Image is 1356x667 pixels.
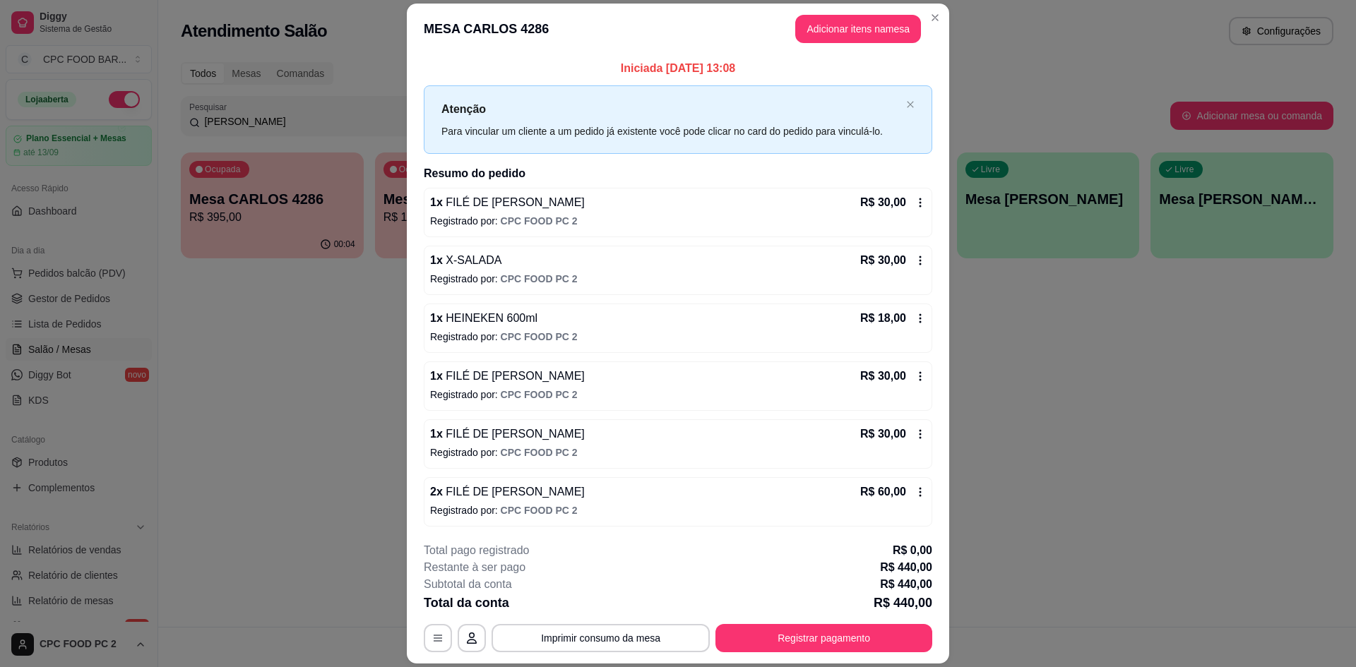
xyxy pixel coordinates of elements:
p: 1 x [430,194,585,211]
span: FILÉ DE [PERSON_NAME] [443,486,585,498]
span: CPC FOOD PC 2 [501,273,578,284]
span: CPC FOOD PC 2 [501,389,578,400]
p: Registrado por: [430,272,926,286]
p: Restante à ser pago [424,559,525,576]
span: FILÉ DE [PERSON_NAME] [443,428,585,440]
p: R$ 30,00 [860,252,906,269]
p: R$ 440,00 [880,559,932,576]
p: Registrado por: [430,214,926,228]
span: HEINEKEN 600ml [443,312,537,324]
p: 1 x [430,310,537,327]
p: R$ 30,00 [860,194,906,211]
h2: Resumo do pedido [424,165,932,182]
p: Total da conta [424,593,509,613]
p: R$ 30,00 [860,426,906,443]
p: R$ 18,00 [860,310,906,327]
p: R$ 60,00 [860,483,906,500]
div: Para vincular um cliente a um pedido já existente você pode clicar no card do pedido para vinculá... [441,124,900,139]
p: Subtotal da conta [424,576,512,593]
p: Total pago registrado [424,542,529,559]
p: Registrado por: [430,387,926,402]
span: CPC FOOD PC 2 [501,505,578,516]
button: Registrar pagamento [715,624,932,652]
p: R$ 0,00 [893,542,932,559]
span: FILÉ DE [PERSON_NAME] [443,196,585,208]
p: R$ 440,00 [880,576,932,593]
p: Iniciada [DATE] 13:08 [424,60,932,77]
span: CPC FOOD PC 2 [501,447,578,458]
button: Imprimir consumo da mesa [492,624,710,652]
p: 1 x [430,252,501,269]
button: Adicionar itens namesa [795,15,921,43]
p: Atenção [441,100,900,118]
p: Registrado por: [430,445,926,459]
button: Close [924,6,946,29]
p: R$ 440,00 [874,593,932,613]
button: close [906,100,915,109]
span: FILÉ DE [PERSON_NAME] [443,370,585,382]
p: 1 x [430,426,585,443]
header: MESA CARLOS 4286 [407,4,949,54]
span: CPC FOOD PC 2 [501,215,578,227]
p: Registrado por: [430,503,926,517]
p: 1 x [430,368,585,385]
p: Registrado por: [430,330,926,344]
p: R$ 30,00 [860,368,906,385]
p: 2 x [430,483,585,500]
span: CPC FOOD PC 2 [501,331,578,342]
span: X-SALADA [443,254,502,266]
